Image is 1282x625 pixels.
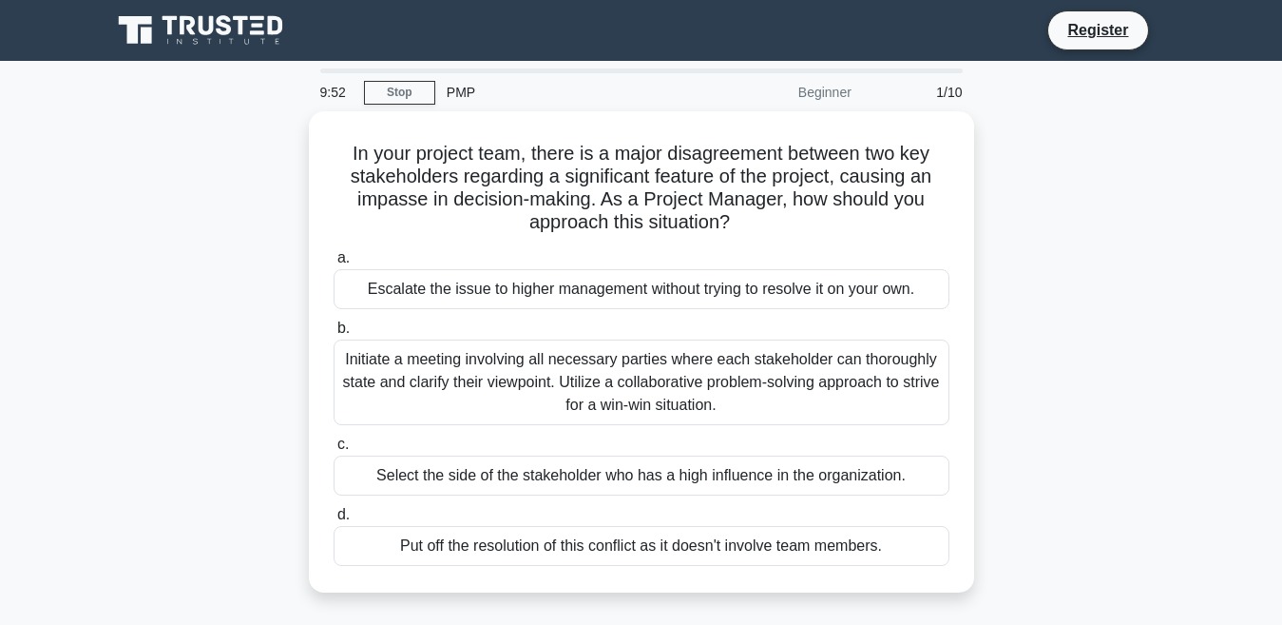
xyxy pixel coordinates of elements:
[337,320,350,336] span: b.
[337,436,349,452] span: c.
[334,456,949,496] div: Select the side of the stakeholder who has a high influence in the organization.
[337,249,350,265] span: a.
[334,269,949,309] div: Escalate the issue to higher management without trying to resolve it on your own.
[435,73,697,111] div: PMP
[334,340,949,425] div: Initiate a meeting involving all necessary parties where each stakeholder can thoroughly state an...
[697,73,863,111] div: Beginner
[364,81,435,105] a: Stop
[1056,18,1139,42] a: Register
[332,142,951,235] h5: In your project team, there is a major disagreement between two key stakeholders regarding a sign...
[334,526,949,566] div: Put off the resolution of this conflict as it doesn't involve team members.
[863,73,974,111] div: 1/10
[309,73,364,111] div: 9:52
[337,506,350,522] span: d.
